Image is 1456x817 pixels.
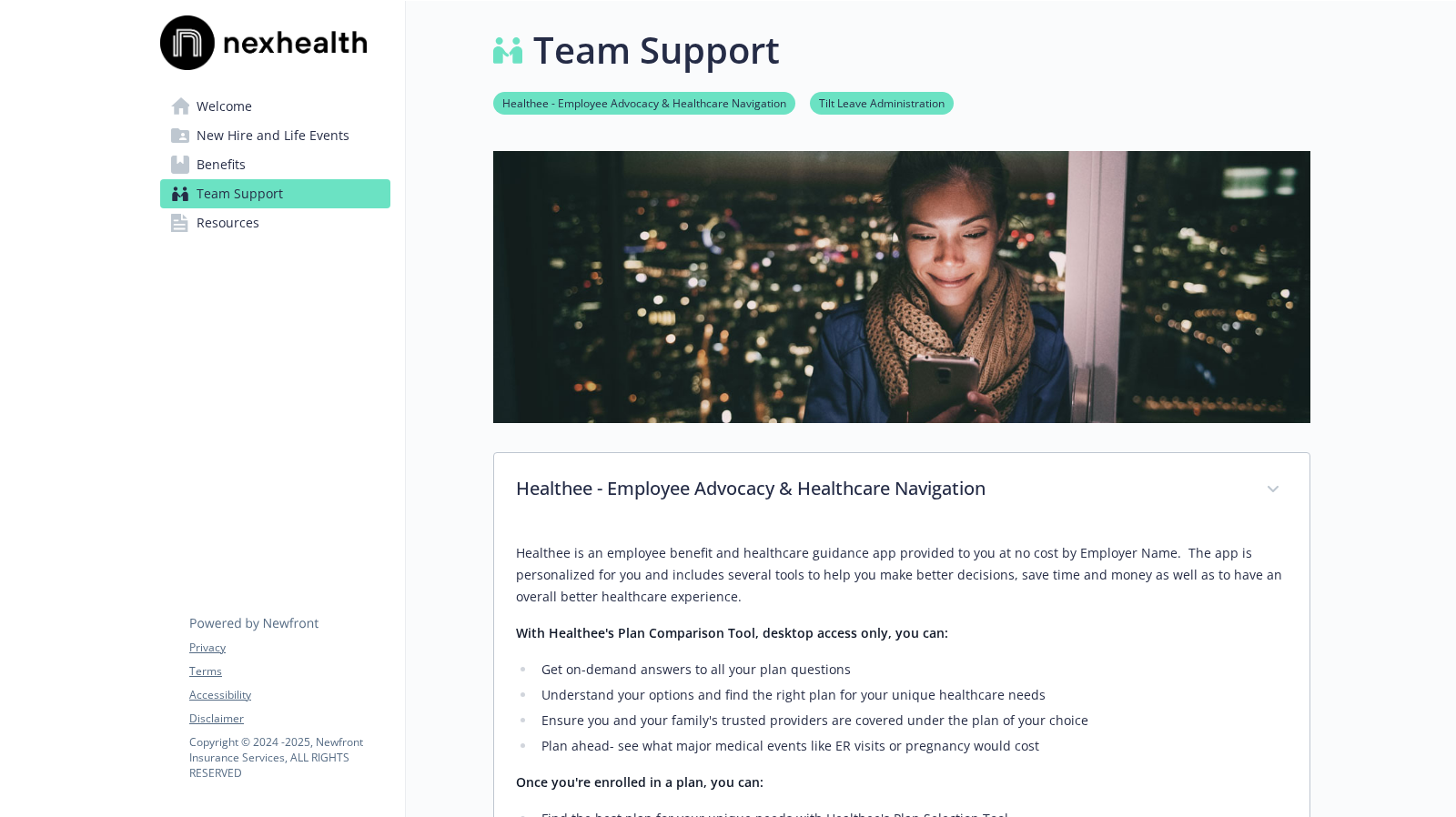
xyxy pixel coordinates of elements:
[189,640,389,656] a: Privacy
[536,735,1288,757] li: Plan ahead- see what major medical events like ER visits or pregnancy would cost
[810,94,954,111] a: Tilt Leave Administration
[516,773,763,791] strong: Once you're enrolled in a plan, you can:
[536,710,1288,731] li: Ensure you and your family's trusted providers are covered under the plan of your choice
[197,179,283,208] span: Team Support
[536,684,1288,706] li: Understand your options and find the right plan for your unique healthcare needs
[493,94,795,111] a: Healthee - Employee Advocacy & Healthcare Navigation
[197,121,349,150] span: New Hire and Life Events
[160,208,390,237] a: Resources
[197,150,246,179] span: Benefits
[189,711,389,727] a: Disclaimer
[160,179,390,208] a: Team Support
[494,453,1309,528] div: Healthee - Employee Advocacy & Healthcare Navigation
[160,92,390,121] a: Welcome
[197,208,259,237] span: Resources
[189,687,389,703] a: Accessibility
[189,663,389,680] a: Terms
[197,92,252,121] span: Welcome
[493,151,1310,423] img: team support page banner
[533,23,780,77] h1: Team Support
[189,734,389,781] p: Copyright © 2024 - 2025 , Newfront Insurance Services, ALL RIGHTS RESERVED
[160,121,390,150] a: New Hire and Life Events
[536,659,1288,681] li: Get on-demand answers to all your plan questions
[516,542,1288,608] p: Healthee is an employee benefit and healthcare guidance app provided to you at no cost by Employe...
[516,624,948,641] strong: With Healthee's Plan Comparison Tool, desktop access only, you can:
[160,150,390,179] a: Benefits
[516,475,1244,502] p: Healthee - Employee Advocacy & Healthcare Navigation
